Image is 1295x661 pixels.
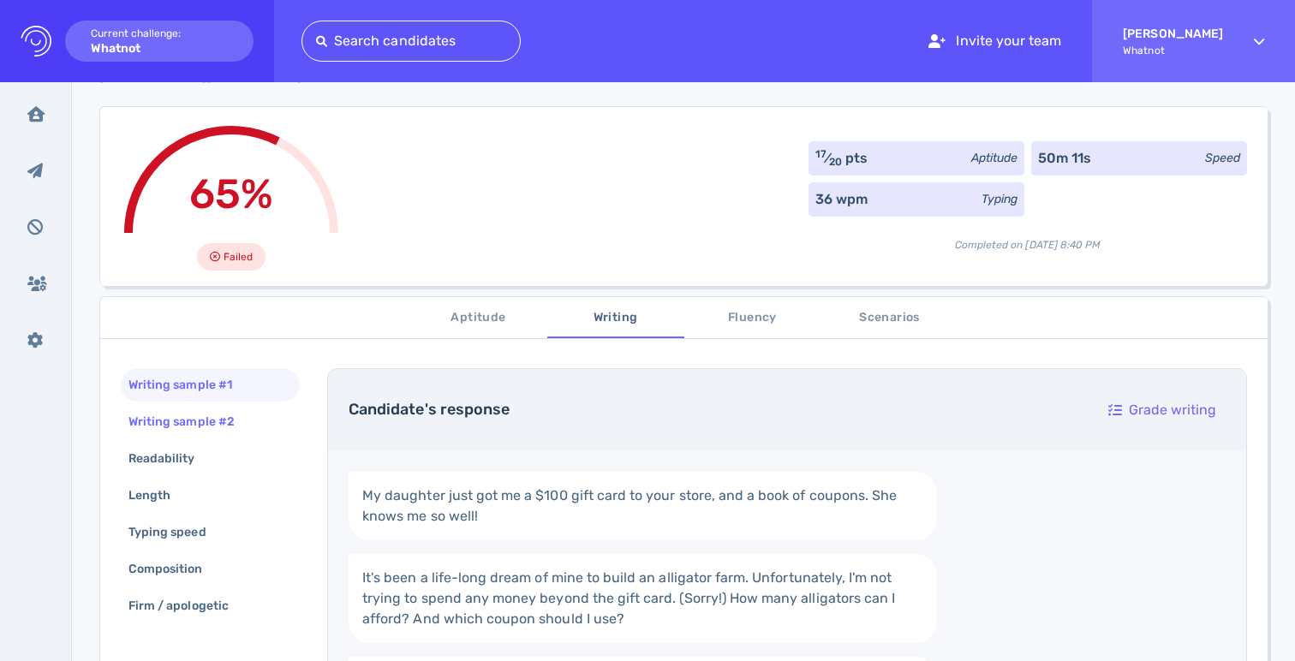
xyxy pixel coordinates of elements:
[125,483,191,508] div: Length
[695,307,811,329] span: Fluency
[125,557,224,581] div: Composition
[125,409,255,434] div: Writing sample #2
[1205,149,1240,167] div: Speed
[815,148,868,169] div: ⁄ pts
[125,593,249,618] div: Firm / apologetic
[1099,390,1226,431] button: Grade writing
[125,446,216,471] div: Readability
[125,372,253,397] div: Writing sample #1
[1123,27,1223,41] strong: [PERSON_NAME]
[189,170,273,218] span: 65%
[809,223,1247,253] div: Completed on [DATE] 8:40 PM
[1100,390,1225,430] div: Grade writing
[224,247,253,267] span: Failed
[971,149,1017,167] div: Aptitude
[125,520,227,545] div: Typing speed
[349,472,936,540] a: My daughter just got me a $100 gift card to your store, and a book of coupons. She knows me so well!
[349,554,936,643] a: It's been a life-long dream of mine to build an alligator farm. Unfortunately, I'm not trying to ...
[349,401,1078,420] h4: Candidate's response
[815,189,868,210] div: 36 wpm
[1123,45,1223,57] span: Whatnot
[1038,148,1091,169] div: 50m 11s
[982,190,1017,208] div: Typing
[832,307,948,329] span: Scenarios
[421,307,537,329] span: Aptitude
[829,156,842,168] sub: 20
[815,148,827,160] sup: 17
[558,307,674,329] span: Writing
